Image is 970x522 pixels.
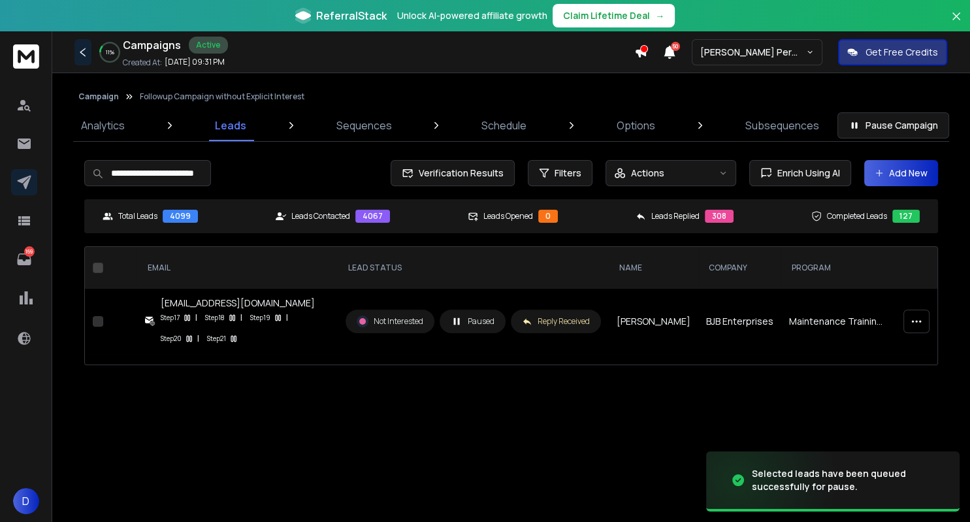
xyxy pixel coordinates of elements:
[522,316,590,327] div: Reply Received
[207,332,226,345] p: Step 21
[698,289,781,354] td: BJB Enterprises
[397,9,547,22] p: Unlock AI-powered affiliate growth
[165,57,225,67] p: [DATE] 09:31 PM
[705,210,734,223] div: 308
[123,37,181,53] h1: Campaigns
[781,289,896,354] td: Maintenance Training Programs
[555,167,581,180] span: Filters
[864,160,938,186] button: Add New
[838,39,947,65] button: Get Free Credits
[413,167,504,180] span: Verification Results
[781,247,896,289] th: program
[338,247,609,289] th: LEAD STATUS
[106,48,114,56] p: 11 %
[706,442,837,519] img: image
[11,246,37,272] a: 169
[357,316,423,327] div: Not Interested
[553,4,675,27] button: Claim Lifetime Deal→
[123,57,162,68] p: Created At:
[483,211,533,221] p: Leads Opened
[137,247,338,289] th: EMAIL
[948,8,965,39] button: Close banner
[528,160,592,186] button: Filters
[745,118,819,133] p: Subsequences
[827,211,887,221] p: Completed Leads
[161,332,182,345] p: Step 20
[609,289,698,354] td: [PERSON_NAME]
[329,110,400,141] a: Sequences
[538,210,558,223] div: 0
[609,247,698,289] th: NAME
[700,46,806,59] p: [PERSON_NAME] Personal WorkSpace
[749,160,851,186] button: Enrich Using AI
[13,488,39,514] button: D
[698,247,781,289] th: company
[250,311,270,324] p: Step 19
[772,167,840,180] span: Enrich Using AI
[197,332,199,345] p: |
[671,42,680,51] span: 50
[215,118,246,133] p: Leads
[140,91,304,102] p: Followup Campaign without Explicit Interest
[195,311,197,324] p: |
[336,118,392,133] p: Sequences
[609,110,663,141] a: Options
[316,8,387,24] span: ReferralStack
[474,110,534,141] a: Schedule
[205,311,225,324] p: Step 18
[617,118,655,133] p: Options
[451,316,494,327] div: Paused
[73,110,133,141] a: Analytics
[78,91,119,102] button: Campaign
[631,167,664,180] p: Actions
[240,311,242,324] p: |
[737,110,827,141] a: Subsequences
[189,37,228,54] div: Active
[355,210,390,223] div: 4067
[391,160,515,186] button: Verification Results
[207,110,254,141] a: Leads
[655,9,664,22] span: →
[163,210,198,223] div: 4099
[286,311,288,324] p: |
[161,297,330,310] div: [EMAIL_ADDRESS][DOMAIN_NAME]
[651,211,700,221] p: Leads Replied
[24,246,35,257] p: 169
[837,112,949,139] button: Pause Campaign
[291,211,350,221] p: Leads Contacted
[161,311,180,324] p: Step 17
[118,211,157,221] p: Total Leads
[81,118,125,133] p: Analytics
[892,210,920,223] div: 127
[752,467,944,493] div: Selected leads have been queued successfully for pause.
[865,46,938,59] p: Get Free Credits
[481,118,526,133] p: Schedule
